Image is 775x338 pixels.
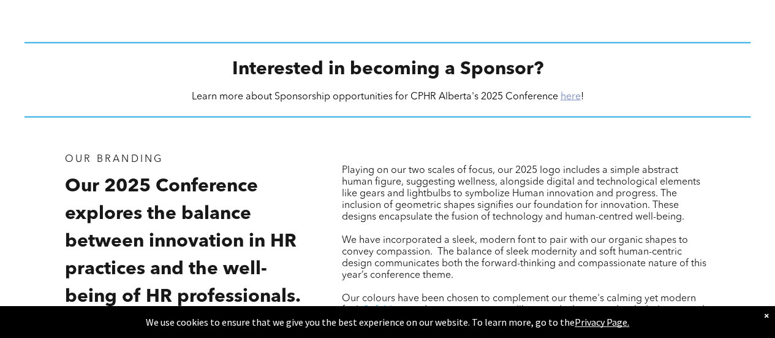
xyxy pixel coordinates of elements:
[561,92,581,102] a: here
[65,177,301,306] span: Our 2025 Conference explores the balance between innovation in HR practices and the well-being of...
[342,294,696,315] span: Our colours have been chosen to complement our theme's calming yet modern feel.
[65,155,163,164] span: Our Branding
[410,305,427,315] span: and
[342,166,700,222] span: Playing on our two scales of focus, our 2025 logo includes a simple abstract human figure, sugges...
[232,60,543,79] span: Interested in becoming a Sponsor?
[575,316,629,328] a: Privacy Page.
[581,92,584,102] span: !
[764,309,769,321] div: Dismiss notification
[642,305,685,315] span: dark grey
[458,305,640,315] span: represent wellbeing, which is paired with
[192,92,558,102] span: Learn more about Sponsorship opportunities for CPHR Alberta's 2025 Conference
[429,305,456,315] span: green
[363,305,407,315] span: Soft blues
[342,236,706,280] span: We have incorporated a sleek, modern font to pair with our organic shapes to convey compassion. T...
